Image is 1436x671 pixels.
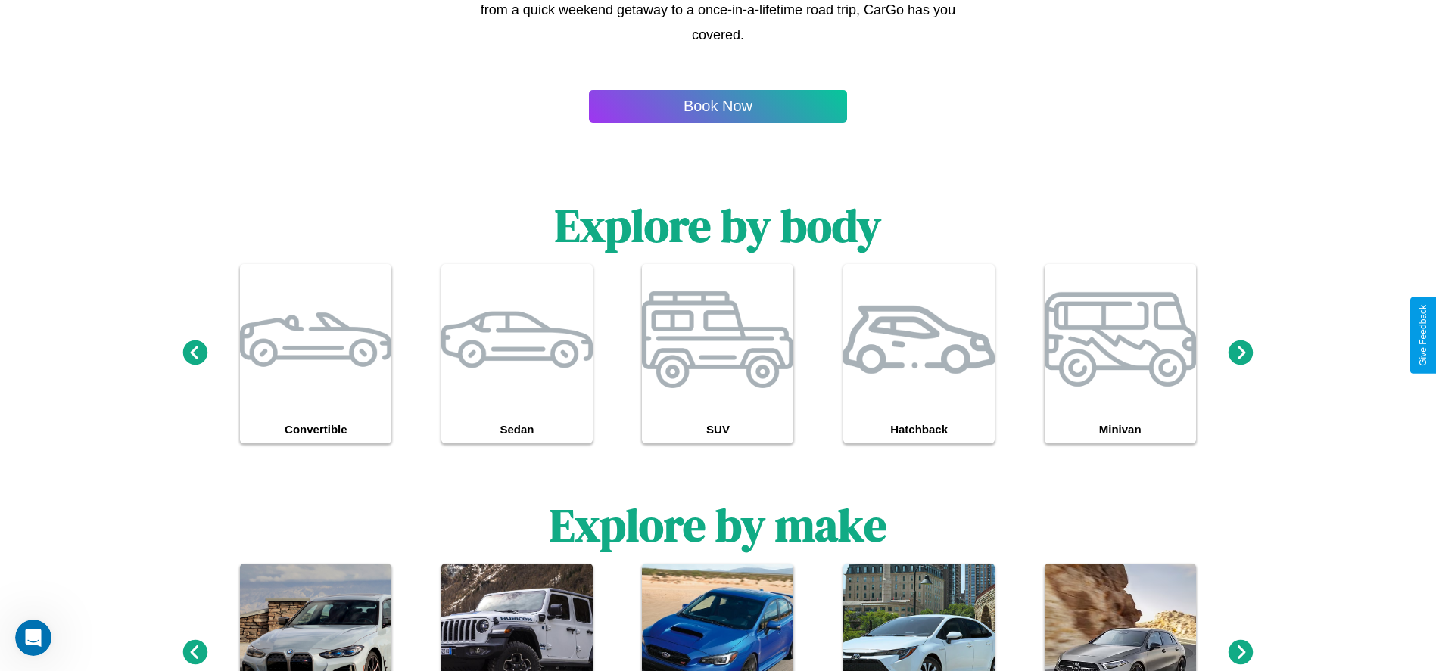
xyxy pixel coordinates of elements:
[15,620,51,656] iframe: Intercom live chat
[589,90,847,123] button: Book Now
[642,415,793,443] h4: SUV
[240,415,391,443] h4: Convertible
[843,415,995,443] h4: Hatchback
[555,194,881,256] h1: Explore by body
[550,494,886,556] h1: Explore by make
[1418,305,1428,366] div: Give Feedback
[1045,415,1196,443] h4: Minivan
[441,415,593,443] h4: Sedan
